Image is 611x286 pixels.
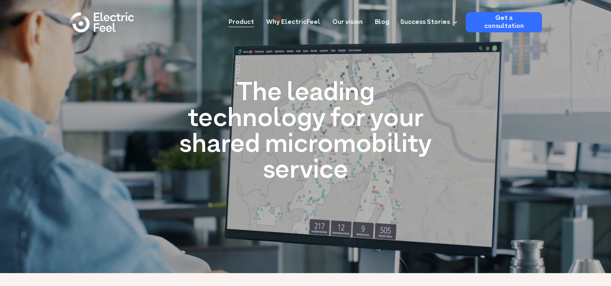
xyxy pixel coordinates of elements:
[266,12,320,27] a: Why ElectricFeel
[400,17,450,27] div: Success Stories
[229,12,254,27] a: Product
[176,81,435,184] h1: The leading technology for your shared micromobility service
[558,233,600,275] iframe: Chatbot
[332,12,363,27] a: Our vision
[466,12,542,32] a: Get a consultation
[30,32,69,47] input: Submit
[395,12,460,32] div: Success Stories
[375,12,389,27] a: Blog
